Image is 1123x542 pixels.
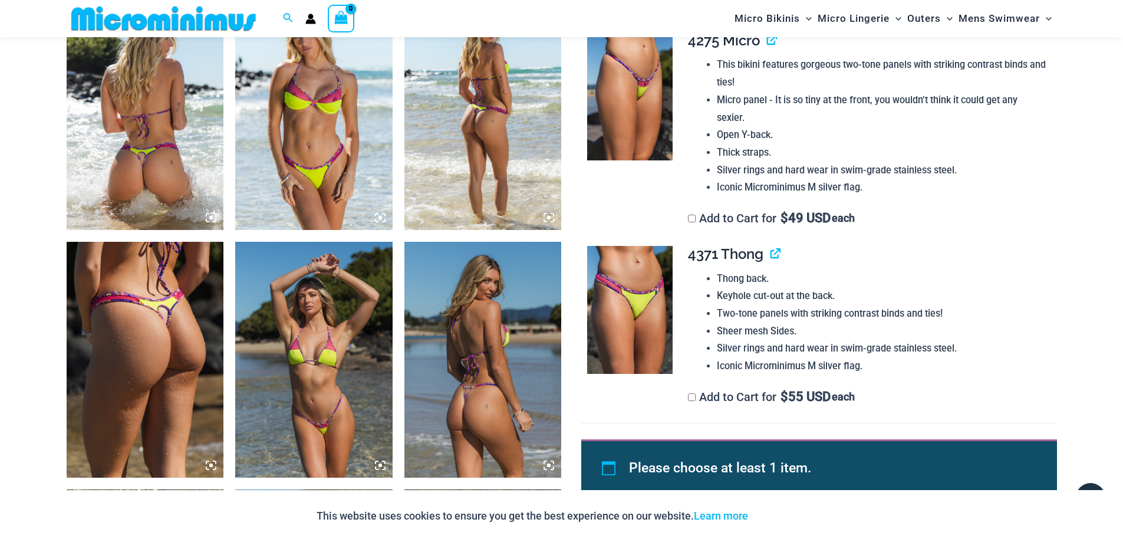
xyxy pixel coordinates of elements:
[717,162,1047,179] li: Silver rings and hard wear in swim-grade stainless steel.
[688,393,696,401] input: Add to Cart for$55 USD each
[780,391,831,403] span: 55 USD
[959,4,1040,34] span: Mens Swimwear
[780,389,788,404] span: $
[780,211,788,225] span: $
[730,2,1057,35] nav: Site Navigation
[587,32,673,161] img: Coastal Bliss Leopard Sunset 4275 Micro Bikini
[328,5,355,32] a: View Shopping Cart, empty
[717,179,1047,196] li: Iconic Microminimus M silver flag.
[688,32,760,49] span: 4275 Micro
[629,455,1030,482] li: Please choose at least 1 item.
[907,4,941,34] span: Outers
[67,242,224,478] img: Coastal Bliss Leopard Sunset 4371 Thong Bikini
[890,4,901,34] span: Menu Toggle
[735,4,800,34] span: Micro Bikinis
[732,4,815,34] a: Micro BikinisMenu ToggleMenu Toggle
[832,391,855,403] span: each
[941,4,953,34] span: Menu Toggle
[717,323,1047,340] li: Sheer mesh Sides.
[404,242,562,478] img: Coastal Bliss Leopard Sunset 3171 Tri Top 4275 Micro Bikini
[757,502,807,530] button: Accept
[818,4,890,34] span: Micro Lingerie
[832,212,855,224] span: each
[800,4,812,34] span: Menu Toggle
[904,4,956,34] a: OutersMenu ToggleMenu Toggle
[717,56,1047,91] li: This bikini features gorgeous two-tone panels with striking contrast binds and ties!
[688,390,855,404] label: Add to Cart for
[717,91,1047,126] li: Micro panel - It is so tiny at the front, you wouldn’t think it could get any sexier.
[956,4,1055,34] a: Mens SwimwearMenu ToggleMenu Toggle
[717,270,1047,288] li: Thong back.
[1040,4,1052,34] span: Menu Toggle
[717,287,1047,305] li: Keyhole cut-out at the back.
[235,242,393,478] img: Coastal Bliss Leopard Sunset 3171 Tri Top 4275 Micro Bikini
[283,11,294,26] a: Search icon link
[815,4,904,34] a: Micro LingerieMenu ToggleMenu Toggle
[67,5,261,32] img: MM SHOP LOGO FLAT
[694,510,748,522] a: Learn more
[717,144,1047,162] li: Thick straps.
[717,357,1047,375] li: Iconic Microminimus M silver flag.
[717,126,1047,144] li: Open Y-back.
[587,246,673,375] img: Coastal Bliss Leopard Sunset Thong Bikini
[688,215,696,222] input: Add to Cart for$49 USD each
[688,245,763,262] span: 4371 Thong
[305,14,316,24] a: Account icon link
[780,212,831,224] span: 49 USD
[317,507,748,525] p: This website uses cookies to ensure you get the best experience on our website.
[717,305,1047,323] li: Two-tone panels with striking contrast binds and ties!
[688,211,855,225] label: Add to Cart for
[717,340,1047,357] li: Silver rings and hard wear in swim-grade stainless steel.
